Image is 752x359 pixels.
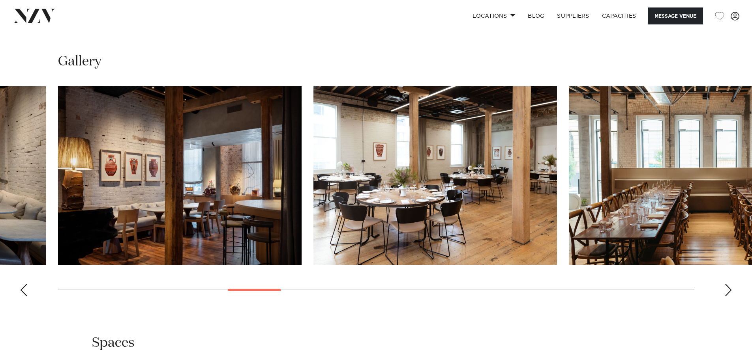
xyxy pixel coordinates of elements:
[648,7,703,24] button: Message Venue
[596,7,643,24] a: Capacities
[521,7,551,24] a: BLOG
[58,53,101,71] h2: Gallery
[551,7,595,24] a: SUPPLIERS
[313,86,557,265] swiper-slide: 10 / 30
[13,9,56,23] img: nzv-logo.png
[92,334,135,352] h2: Spaces
[466,7,521,24] a: Locations
[58,86,302,265] swiper-slide: 9 / 30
